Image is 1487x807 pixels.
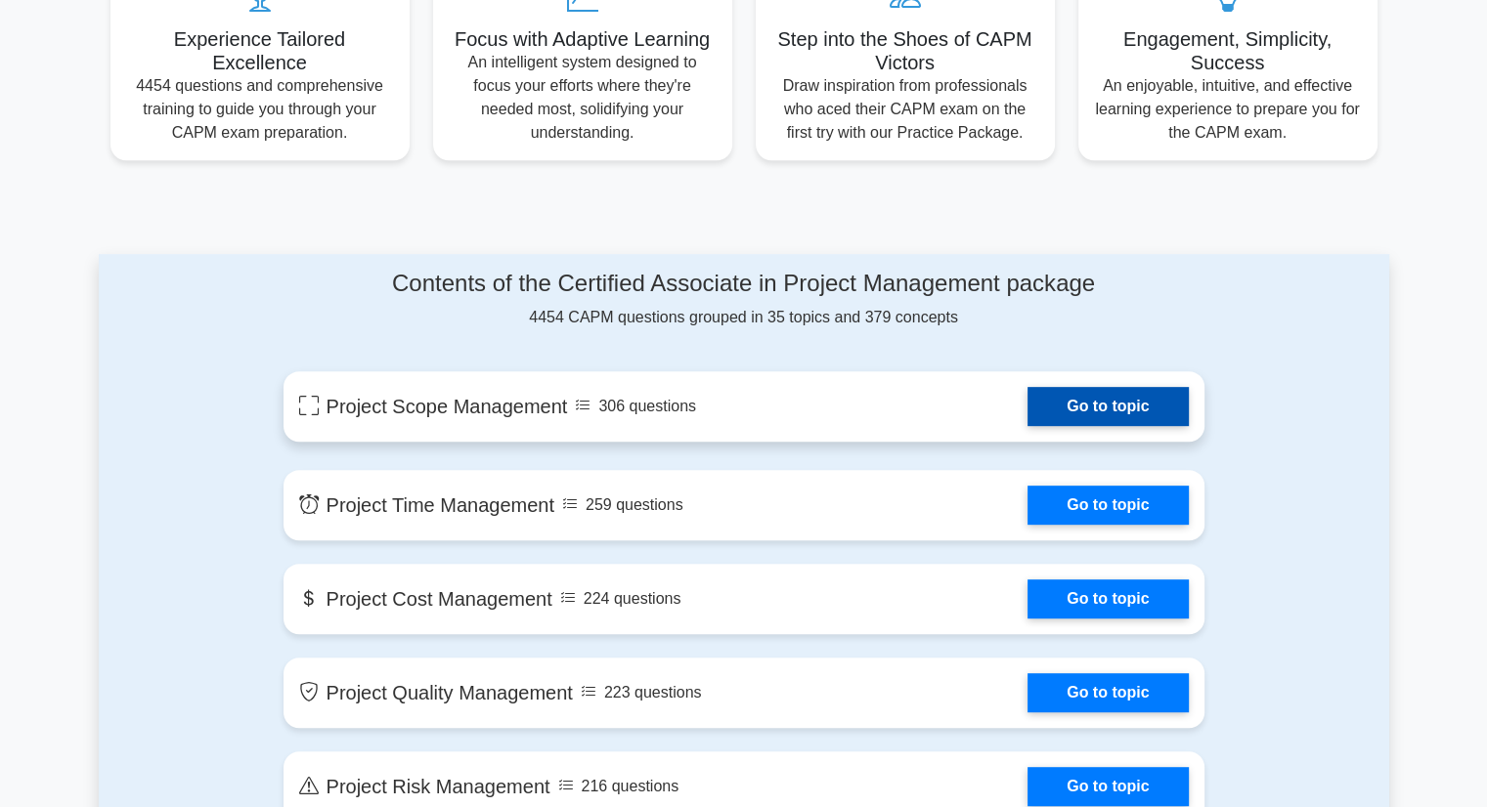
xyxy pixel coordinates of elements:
[1028,486,1188,525] a: Go to topic
[126,27,394,74] h5: Experience Tailored Excellence
[449,27,717,51] h5: Focus with Adaptive Learning
[1028,387,1188,426] a: Go to topic
[284,270,1204,298] h4: Contents of the Certified Associate in Project Management package
[771,74,1039,145] p: Draw inspiration from professionals who aced their CAPM exam on the first try with our Practice P...
[1094,27,1362,74] h5: Engagement, Simplicity, Success
[771,27,1039,74] h5: Step into the Shoes of CAPM Victors
[1094,74,1362,145] p: An enjoyable, intuitive, and effective learning experience to prepare you for the CAPM exam.
[126,74,394,145] p: 4454 questions and comprehensive training to guide you through your CAPM exam preparation.
[449,51,717,145] p: An intelligent system designed to focus your efforts where they're needed most, solidifying your ...
[1028,767,1188,806] a: Go to topic
[1028,673,1188,712] a: Go to topic
[1028,579,1188,618] a: Go to topic
[284,270,1204,329] div: 4454 CAPM questions grouped in 35 topics and 379 concepts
